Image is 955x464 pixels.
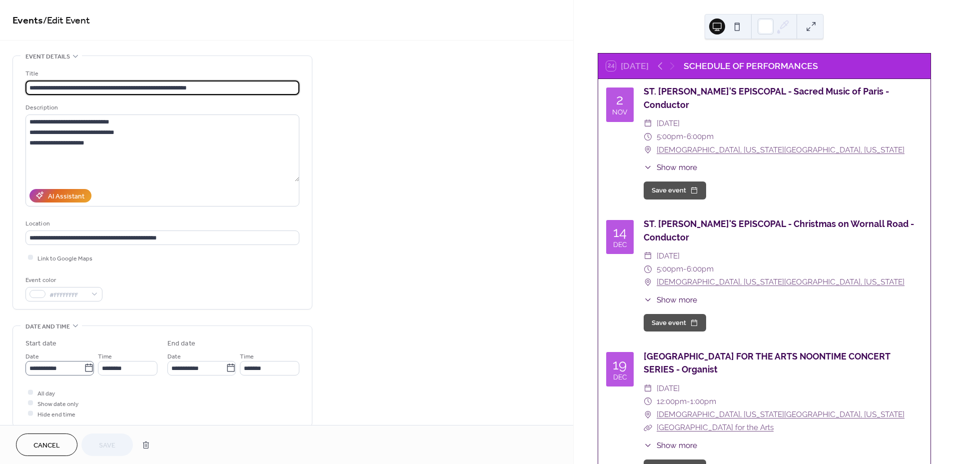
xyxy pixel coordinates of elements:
[657,440,697,451] span: Show more
[687,262,714,275] span: 6:00pm
[657,423,774,432] a: [GEOGRAPHIC_DATA] for the Arts
[33,440,60,451] span: Cancel
[644,395,653,408] div: ​
[644,408,653,421] div: ​
[37,398,78,409] span: Show date only
[240,351,254,361] span: Time
[644,351,891,374] a: [GEOGRAPHIC_DATA] FOR THE ARTS NOONTIME CONCERT SERIES - Organist
[657,117,680,130] span: [DATE]
[644,85,923,111] div: ST. [PERSON_NAME]'S EPISCOPAL - Sacred Music of Paris - Conductor
[690,395,716,408] span: 1:00pm
[49,289,86,300] span: #FFFFFFFF
[683,130,687,143] span: -
[613,225,627,239] div: 14
[25,218,297,229] div: Location
[25,68,297,79] div: Title
[644,294,697,306] button: ​Show more
[657,294,697,306] span: Show more
[687,395,690,408] span: -
[644,262,653,275] div: ​
[644,181,706,199] button: Save event
[644,294,653,306] div: ​
[657,143,905,156] a: [DEMOGRAPHIC_DATA], [US_STATE][GEOGRAPHIC_DATA], [US_STATE]
[612,109,627,116] div: Nov
[644,440,697,451] button: ​Show more
[25,275,100,285] div: Event color
[683,262,687,275] span: -
[657,382,680,395] span: [DATE]
[684,59,818,72] div: SCHEDULE OF PERFORMANCES
[644,130,653,143] div: ​
[657,249,680,262] span: [DATE]
[657,395,687,408] span: 12:00pm
[657,262,683,275] span: 5:00pm
[37,388,55,398] span: All day
[644,117,653,130] div: ​
[43,11,90,30] span: / Edit Event
[644,314,706,332] button: Save event
[644,162,653,173] div: ​
[613,358,627,372] div: 19
[657,130,683,143] span: 5:00pm
[657,275,905,288] a: [DEMOGRAPHIC_DATA], [US_STATE][GEOGRAPHIC_DATA], [US_STATE]
[687,130,714,143] span: 6:00pm
[644,162,697,173] button: ​Show more
[37,409,75,419] span: Hide end time
[657,408,905,421] a: [DEMOGRAPHIC_DATA], [US_STATE][GEOGRAPHIC_DATA], [US_STATE]
[644,143,653,156] div: ​
[644,382,653,395] div: ​
[644,421,653,434] div: ​
[37,253,92,263] span: Link to Google Maps
[25,102,297,113] div: Description
[98,351,112,361] span: Time
[613,241,627,248] div: Dec
[644,249,653,262] div: ​
[29,189,91,202] button: AI Assistant
[167,351,181,361] span: Date
[644,217,923,244] div: ST. [PERSON_NAME]'S EPISCOPAL - Christmas on Wornall Road - Conductor
[25,321,70,332] span: Date and time
[25,338,56,349] div: Start date
[657,162,697,173] span: Show more
[25,51,70,62] span: Event details
[167,338,195,349] div: End date
[16,433,77,456] button: Cancel
[616,93,623,107] div: 2
[644,275,653,288] div: ​
[12,11,43,30] a: Events
[25,351,39,361] span: Date
[644,440,653,451] div: ​
[613,374,627,381] div: Dec
[48,191,84,201] div: AI Assistant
